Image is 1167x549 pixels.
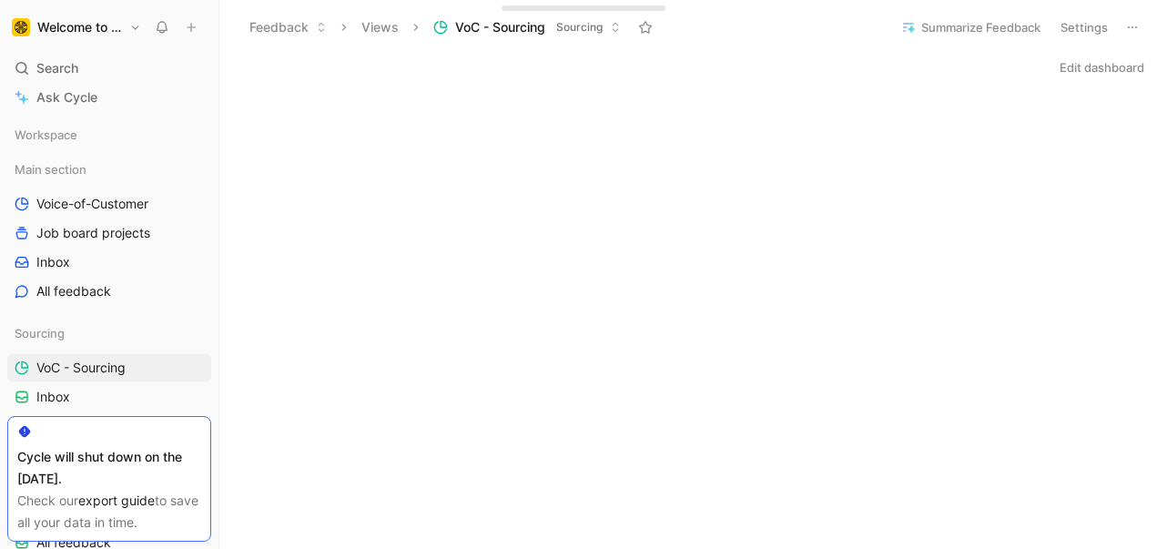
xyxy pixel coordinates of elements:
[425,14,629,41] button: VoC - SourcingSourcing
[7,219,211,247] a: Job board projects
[36,195,148,213] span: Voice-of-Customer
[1052,15,1116,40] button: Settings
[7,278,211,305] a: All feedback
[455,18,545,36] span: VoC - Sourcing
[15,160,86,178] span: Main section
[7,320,211,347] div: Sourcing
[7,55,211,82] div: Search
[556,18,603,36] span: Sourcing
[7,412,211,440] a: Quotes by areas
[7,156,211,183] div: Main section
[7,383,211,411] a: Inbox
[17,446,201,490] div: Cycle will shut down on the [DATE].
[7,84,211,111] a: Ask Cycle
[12,18,30,36] img: Welcome to the Jungle
[17,490,201,534] div: Check our to save all your data in time.
[1051,55,1152,80] button: Edit dashboard
[36,282,111,300] span: All feedback
[15,324,65,342] span: Sourcing
[36,224,150,242] span: Job board projects
[7,15,146,40] button: Welcome to the JungleWelcome to the Jungle
[7,190,211,218] a: Voice-of-Customer
[7,156,211,305] div: Main sectionVoice-of-CustomerJob board projectsInboxAll feedback
[36,253,70,271] span: Inbox
[7,354,211,381] a: VoC - Sourcing
[36,57,78,79] span: Search
[36,388,70,406] span: Inbox
[893,15,1049,40] button: Summarize Feedback
[37,19,122,36] h1: Welcome to the Jungle
[241,14,335,41] button: Feedback
[36,86,97,108] span: Ask Cycle
[36,359,126,377] span: VoC - Sourcing
[15,126,77,144] span: Workspace
[78,493,155,508] a: export guide
[353,14,407,41] button: Views
[7,121,211,148] div: Workspace
[7,249,211,276] a: Inbox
